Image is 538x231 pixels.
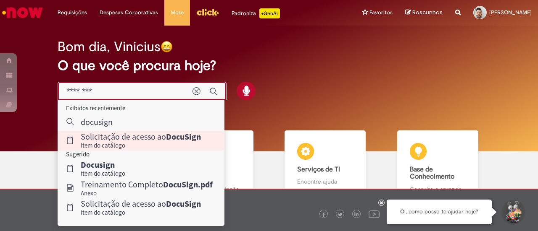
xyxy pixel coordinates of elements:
[100,8,158,17] span: Despesas Corporativas
[405,9,443,17] a: Rascunhos
[412,8,443,16] span: Rascunhos
[410,165,454,181] b: Base de Conhecimento
[269,130,382,203] a: Serviços de TI Encontre ajuda
[489,9,532,16] span: [PERSON_NAME]
[58,58,480,73] h2: O que você procura hoje?
[171,8,184,17] span: More
[369,208,380,219] img: logo_footer_youtube.png
[354,212,359,217] img: logo_footer_linkedin.png
[44,130,157,203] a: Tirar dúvidas Tirar dúvidas com Lupi Assist e Gen Ai
[500,200,525,225] button: Iniciar Conversa de Suporte
[58,8,87,17] span: Requisições
[259,8,280,18] p: +GenAi
[196,6,219,18] img: click_logo_yellow_360x200.png
[322,213,326,217] img: logo_footer_facebook.png
[1,4,44,21] img: ServiceNow
[369,8,393,17] span: Favoritos
[410,185,466,193] p: Consulte e aprenda
[297,177,353,186] p: Encontre ajuda
[297,165,340,174] b: Serviços de TI
[58,39,161,54] h2: Bom dia, Vinicius
[382,130,494,203] a: Base de Conhecimento Consulte e aprenda
[232,8,280,18] div: Padroniza
[338,213,342,217] img: logo_footer_twitter.png
[387,200,492,224] div: Oi, como posso te ajudar hoje?
[161,41,173,53] img: happy-face.png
